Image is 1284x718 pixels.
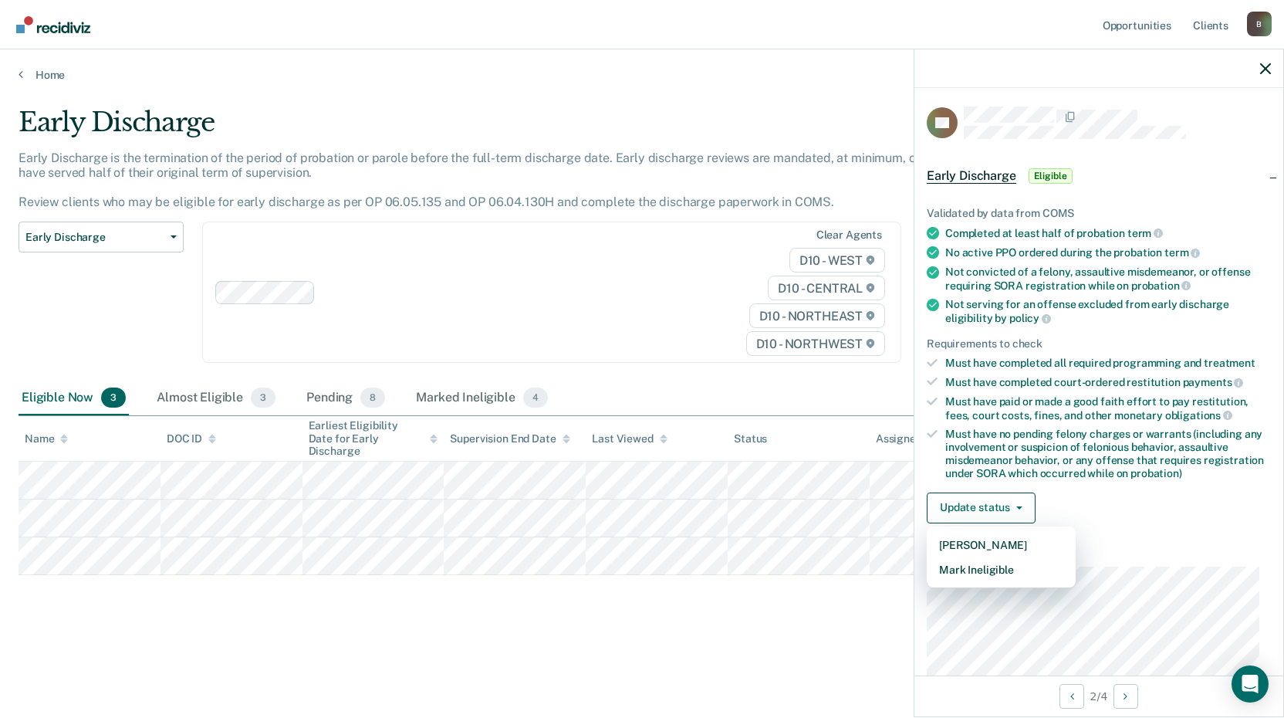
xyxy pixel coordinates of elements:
[360,388,385,408] span: 8
[309,419,438,458] div: Earliest Eligibility Date for Early Discharge
[154,381,279,415] div: Almost Eligible
[413,381,551,415] div: Marked Ineligible
[945,226,1271,240] div: Completed at least half of probation
[167,432,216,445] div: DOC ID
[19,68,1265,82] a: Home
[1127,227,1163,239] span: term
[945,428,1271,479] div: Must have no pending felony charges or warrants (including any involvement or suspicion of feloni...
[876,432,948,445] div: Assigned to
[768,276,885,300] span: D10 - CENTRAL
[101,388,126,408] span: 3
[816,229,882,242] div: Clear agents
[19,151,977,210] p: Early Discharge is the termination of the period of probation or parole before the full-term disc...
[746,331,885,356] span: D10 - NORTHWEST
[927,548,1271,561] dt: Supervision
[16,16,90,33] img: Recidiviz
[592,432,667,445] div: Last Viewed
[927,533,1076,557] button: [PERSON_NAME]
[789,248,885,273] span: D10 - WEST
[945,375,1271,389] div: Must have completed court-ordered restitution
[945,298,1271,324] div: Not serving for an offense excluded from early discharge eligibility by
[1130,467,1182,479] span: probation)
[251,388,275,408] span: 3
[1059,684,1084,709] button: Previous Opportunity
[450,432,569,445] div: Supervision End Date
[1247,12,1272,36] div: B
[523,388,548,408] span: 4
[927,493,1036,523] button: Update status
[914,151,1283,201] div: Early DischargeEligible
[1183,376,1244,388] span: payments
[303,381,388,415] div: Pending
[1009,312,1051,324] span: policy
[927,337,1271,351] div: Requirements to check
[1247,12,1272,36] button: Profile dropdown button
[25,432,68,445] div: Name
[749,303,885,328] span: D10 - NORTHEAST
[945,395,1271,422] div: Must have paid or made a good faith effort to pay restitution, fees, court costs, fines, and othe...
[914,676,1283,716] div: 2 / 4
[927,557,1076,582] button: Mark Ineligible
[1164,246,1200,259] span: term
[945,246,1271,259] div: No active PPO ordered during the probation
[734,432,767,445] div: Status
[1204,357,1255,369] span: treatment
[1131,279,1191,292] span: probation
[927,168,1016,184] span: Early Discharge
[1232,666,1269,703] div: Open Intercom Messenger
[927,207,1271,220] div: Validated by data from COMS
[19,381,129,415] div: Eligible Now
[1029,168,1073,184] span: Eligible
[1165,409,1232,422] span: obligations
[25,231,164,244] span: Early Discharge
[1113,684,1138,709] button: Next Opportunity
[945,357,1271,370] div: Must have completed all required programming and
[19,107,982,151] div: Early Discharge
[945,266,1271,292] div: Not convicted of a felony, assaultive misdemeanor, or offense requiring SORA registration while on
